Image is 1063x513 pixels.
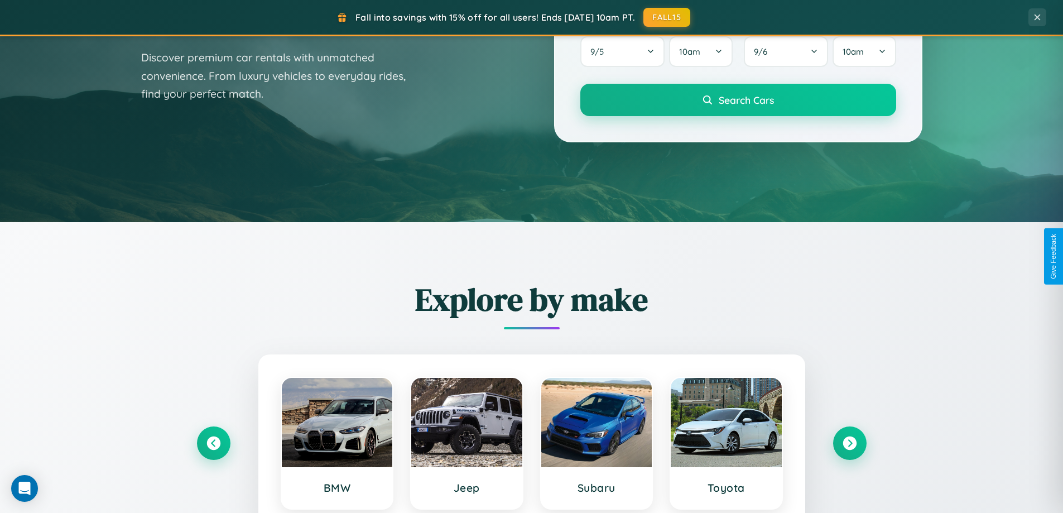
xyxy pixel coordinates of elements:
span: 9 / 5 [590,46,609,57]
h3: Jeep [422,481,511,495]
button: FALL15 [643,8,690,27]
button: 9/5 [580,36,665,67]
span: 10am [843,46,864,57]
button: 9/6 [744,36,829,67]
h3: BMW [293,481,382,495]
button: 10am [833,36,896,67]
span: 10am [679,46,700,57]
div: Give Feedback [1050,234,1057,279]
button: Search Cars [580,84,896,116]
div: Open Intercom Messenger [11,475,38,502]
button: 10am [669,36,732,67]
p: Discover premium car rentals with unmatched convenience. From luxury vehicles to everyday rides, ... [141,49,420,103]
span: Search Cars [719,94,774,106]
h3: Toyota [682,481,771,495]
span: 9 / 6 [754,46,773,57]
h3: Subaru [552,481,641,495]
span: Fall into savings with 15% off for all users! Ends [DATE] 10am PT. [355,12,635,23]
h2: Explore by make [197,278,867,321]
